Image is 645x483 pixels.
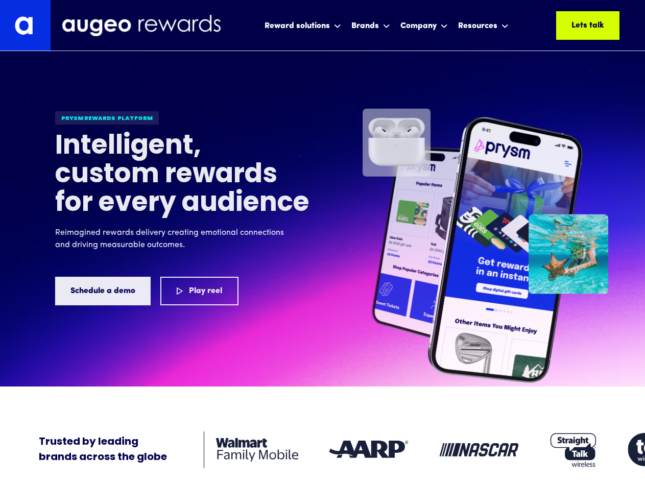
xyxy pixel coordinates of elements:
div: Brands [349,12,393,39]
div: Company [398,12,450,39]
a: Lets talk [556,11,619,40]
a: Schedule a demo [55,277,151,305]
div: Prysm Rewards platform [55,111,159,125]
h1: Intelligent, custom rewards for every audience [55,133,310,219]
div: Company [400,20,437,32]
div: Reward solutions [265,20,330,32]
div: Trusted by leading brands across the globe [39,434,167,465]
div: Resources [458,20,497,32]
div: Resources [456,12,511,39]
a: Play reel [160,277,238,305]
div: Brands [351,20,379,32]
div: Reward solutions [262,12,344,39]
img: Client logo: Walmart Family Mobile [216,438,298,462]
p: Reimagined rewards delivery creating emotional connections and driving measurable outcomes. [55,227,290,251]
